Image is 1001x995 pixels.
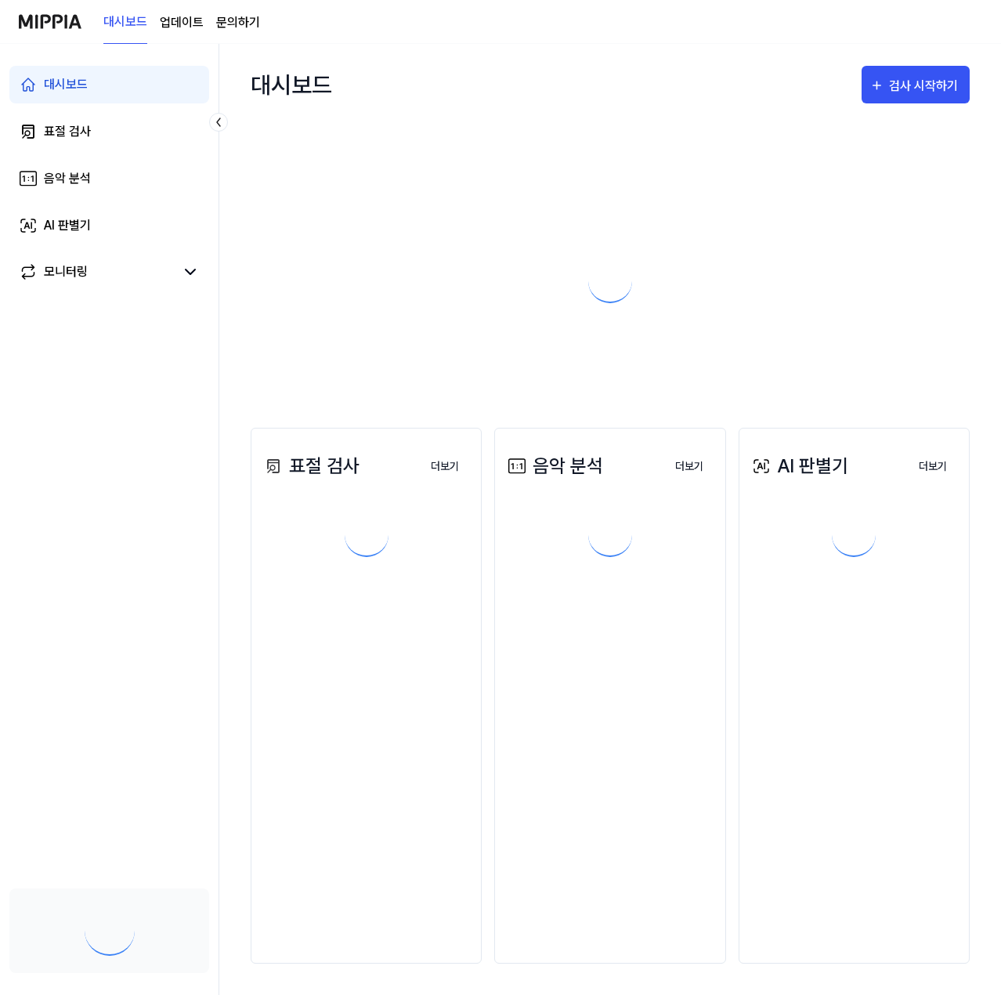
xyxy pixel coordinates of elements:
a: 모니터링 [19,262,175,281]
button: 더보기 [418,451,472,483]
a: 대시보드 [9,66,209,103]
button: 더보기 [663,451,716,483]
div: 대시보드 [44,75,88,94]
div: 모니터링 [44,262,88,281]
button: 더보기 [906,451,959,483]
a: 문의하기 [216,13,260,32]
div: AI 판별기 [749,452,848,480]
div: 표절 검사 [44,122,91,141]
a: 업데이트 [160,13,204,32]
a: AI 판별기 [9,207,209,244]
div: 음악 분석 [504,452,603,480]
a: 음악 분석 [9,160,209,197]
a: 대시보드 [103,1,147,44]
a: 더보기 [663,450,716,483]
a: 더보기 [906,450,959,483]
a: 더보기 [418,450,472,483]
div: AI 판별기 [44,216,91,235]
a: 표절 검사 [9,113,209,150]
div: 검사 시작하기 [889,76,962,96]
button: 검사 시작하기 [862,66,970,103]
div: 표절 검사 [261,452,360,480]
div: 음악 분석 [44,169,91,188]
div: 대시보드 [251,60,332,110]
